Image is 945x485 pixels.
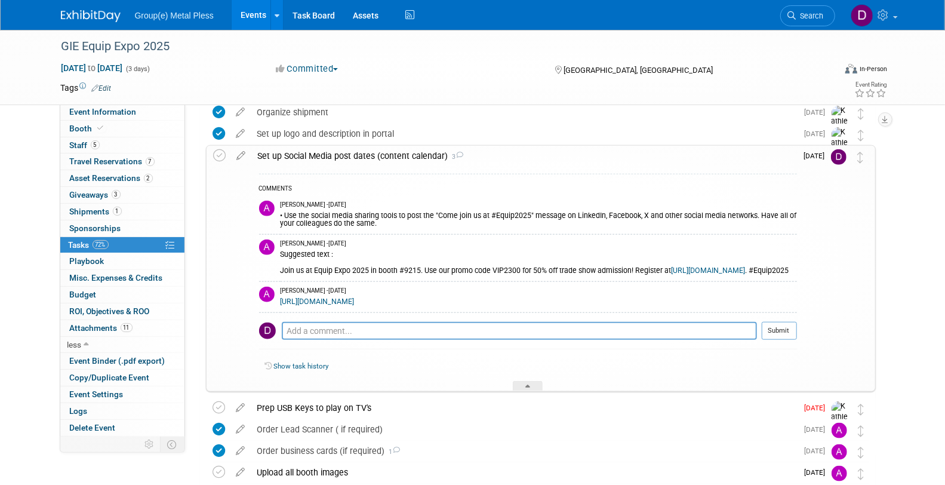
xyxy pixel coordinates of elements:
[60,287,184,303] a: Budget
[230,424,251,435] a: edit
[125,65,150,73] span: (3 days)
[144,174,153,183] span: 2
[805,108,832,116] span: [DATE]
[858,447,864,458] i: Move task
[70,156,155,166] span: Travel Reservations
[251,419,798,440] div: Order Lead Scanner ( if required)
[60,303,184,320] a: ROI, Objectives & ROO
[251,124,798,144] div: Set up logo and description in portal
[564,66,713,75] span: [GEOGRAPHIC_DATA], [GEOGRAPHIC_DATA]
[60,121,184,137] a: Booth
[60,420,184,436] a: Delete Event
[98,125,104,131] i: Booth reservation complete
[70,373,150,382] span: Copy/Duplicate Event
[281,201,347,209] span: [PERSON_NAME] - [DATE]
[70,223,121,233] span: Sponsorships
[448,153,464,161] span: 3
[845,64,857,73] img: Format-Inperson.png
[60,104,184,120] a: Event Information
[60,386,184,403] a: Event Settings
[60,187,184,203] a: Giveaways3
[858,425,864,437] i: Move task
[70,190,121,199] span: Giveaways
[859,65,887,73] div: In-Person
[858,468,864,480] i: Move task
[60,154,184,170] a: Travel Reservations7
[146,157,155,166] span: 7
[385,448,401,456] span: 1
[251,441,798,461] div: Order business cards (if required)
[281,248,797,275] div: Suggested text : Join us at Equip Expo 2025 in booth #9215. Use our promo code VIP2300 for 50% of...
[70,323,133,333] span: Attachments
[70,356,165,366] span: Event Binder (.pdf export)
[69,240,109,250] span: Tasks
[60,220,184,237] a: Sponsorships
[60,337,184,353] a: less
[60,237,184,253] a: Tasks72%
[91,140,100,149] span: 5
[832,106,849,158] img: Kathleen Howard
[70,423,116,432] span: Delete Event
[140,437,161,452] td: Personalize Event Tab Strip
[858,108,864,119] i: Move task
[60,253,184,269] a: Playbook
[274,362,329,370] a: Show task history
[796,11,824,20] span: Search
[851,4,873,27] img: David CASTRO
[60,320,184,336] a: Attachments11
[281,209,797,228] div: • Use the social media sharing tools to post the "Come join us at #Equip2025" message on LinkedIn...
[259,323,276,339] img: David CASTRO
[780,5,835,26] a: Search
[252,146,797,166] div: Set up Social Media post dates (content calendar)
[92,84,112,93] a: Edit
[251,102,798,122] div: Organize shipment
[832,466,847,481] img: Anaelle Pasnin
[805,468,832,477] span: [DATE]
[70,140,100,150] span: Staff
[113,207,122,216] span: 1
[805,425,832,434] span: [DATE]
[70,173,153,183] span: Asset Reservations
[230,446,251,456] a: edit
[259,201,275,216] img: Anaelle Pasnin
[765,62,888,80] div: Event Format
[60,403,184,419] a: Logs
[57,36,817,57] div: GIE Equip Expo 2025
[60,170,184,186] a: Asset Reservations2
[672,266,746,275] a: [URL][DOMAIN_NAME]
[87,63,98,73] span: to
[67,340,82,349] span: less
[858,130,864,141] i: Move task
[60,370,184,386] a: Copy/Duplicate Event
[70,124,106,133] span: Booth
[60,270,184,286] a: Misc. Expenses & Credits
[61,10,121,22] img: ExhibitDay
[832,127,849,180] img: Kathleen Howard
[121,323,133,332] span: 11
[60,353,184,369] a: Event Binder (.pdf export)
[70,107,137,116] span: Event Information
[832,444,847,460] img: Anaelle Pasnin
[854,82,886,88] div: Event Rating
[805,447,832,455] span: [DATE]
[272,63,343,75] button: Committed
[804,152,831,160] span: [DATE]
[70,406,88,416] span: Logs
[858,152,864,163] i: Move task
[70,256,104,266] span: Playbook
[70,389,124,399] span: Event Settings
[70,273,163,283] span: Misc. Expenses & Credits
[831,149,847,165] img: David CASTRO
[281,240,347,248] span: [PERSON_NAME] - [DATE]
[93,240,109,249] span: 72%
[259,287,275,302] img: Anaelle Pasnin
[251,462,798,483] div: Upload all booth images
[160,437,184,452] td: Toggle Event Tabs
[112,190,121,199] span: 3
[230,107,251,118] a: edit
[231,151,252,161] a: edit
[832,401,849,454] img: Kathleen Howard
[281,297,355,306] a: [URL][DOMAIN_NAME]
[230,467,251,478] a: edit
[858,404,864,415] i: Move task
